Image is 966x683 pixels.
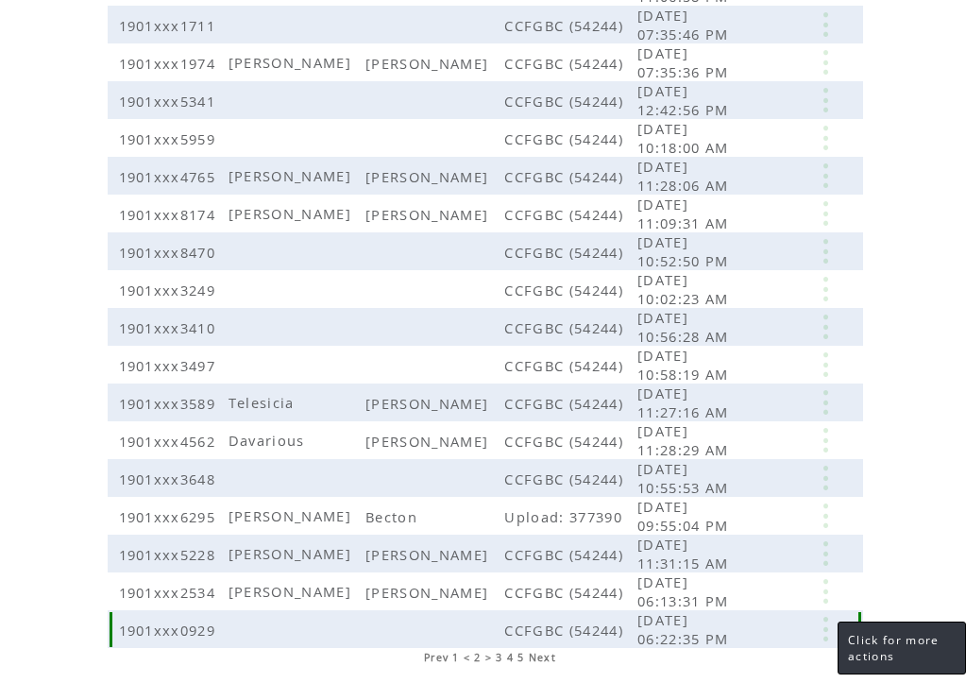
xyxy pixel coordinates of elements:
span: CCFGBC (54244) [504,545,628,564]
span: [DATE] 06:13:31 PM [637,572,734,610]
span: CCFGBC (54244) [504,356,628,375]
span: 1901xxx6295 [119,507,221,526]
span: [DATE] 10:02:23 AM [637,270,734,308]
span: 1901xxx3410 [119,318,221,337]
span: 1901xxx0929 [119,621,221,640]
span: CCFGBC (54244) [504,167,628,186]
span: CCFGBC (54244) [504,129,628,148]
span: CCFGBC (54244) [504,470,628,488]
span: CCFGBC (54244) [504,205,628,224]
span: [DATE] 07:35:36 PM [637,43,734,81]
span: Becton [365,507,422,526]
span: [DATE] 11:09:31 AM [637,195,734,232]
span: CCFGBC (54244) [504,16,628,35]
span: 1901xxx3497 [119,356,221,375]
span: 1901xxx4562 [119,432,221,451]
span: 1901xxx5341 [119,92,221,111]
span: [DATE] 11:31:15 AM [637,535,734,572]
span: [PERSON_NAME] [229,506,356,525]
span: 1901xxx3589 [119,394,221,413]
span: [DATE] 10:55:53 AM [637,459,734,497]
span: < 2 > [464,651,493,664]
a: Prev [424,651,449,664]
span: [PERSON_NAME] [229,166,356,185]
span: CCFGBC (54244) [504,621,628,640]
span: Telesicia [229,393,299,412]
span: 1901xxx8174 [119,205,221,224]
span: [PERSON_NAME] [365,545,493,564]
span: 1901xxx3249 [119,281,221,299]
a: Next [529,651,556,664]
span: [PERSON_NAME] [229,53,356,72]
span: [DATE] 06:22:35 PM [637,610,734,648]
span: CCFGBC (54244) [504,92,628,111]
span: CCFGBC (54244) [504,318,628,337]
a: 5 [517,651,524,664]
span: [PERSON_NAME] [365,205,493,224]
span: [PERSON_NAME] [229,582,356,601]
span: 1901xxx5959 [119,129,221,148]
span: 1901xxx1974 [119,54,221,73]
span: Davarious [229,431,310,450]
span: [DATE] 10:56:28 AM [637,308,734,346]
span: [PERSON_NAME] [229,544,356,563]
span: CCFGBC (54244) [504,54,628,73]
span: [DATE] 12:42:56 PM [637,81,734,119]
span: [DATE] 10:58:19 AM [637,346,734,384]
span: [DATE] 07:35:46 PM [637,6,734,43]
span: [PERSON_NAME] [365,54,493,73]
span: CCFGBC (54244) [504,432,628,451]
span: 1901xxx3648 [119,470,221,488]
span: 1901xxx1711 [119,16,221,35]
span: CCFGBC (54244) [504,583,628,602]
span: Upload: 377390 [504,507,627,526]
span: 1901xxx2534 [119,583,221,602]
a: 3 [496,651,502,664]
span: CCFGBC (54244) [504,281,628,299]
span: [PERSON_NAME] [229,204,356,223]
span: CCFGBC (54244) [504,243,628,262]
span: [DATE] 11:28:29 AM [637,421,734,459]
span: [DATE] 11:28:06 AM [637,157,734,195]
span: [DATE] 09:55:04 PM [637,497,734,535]
span: [DATE] 10:52:50 PM [637,232,734,270]
span: [PERSON_NAME] [365,583,493,602]
span: [DATE] 10:18:00 AM [637,119,734,157]
span: Click for more actions [848,632,940,664]
span: [PERSON_NAME] [365,167,493,186]
span: 1901xxx4765 [119,167,221,186]
span: 1901xxx5228 [119,545,221,564]
span: CCFGBC (54244) [504,394,628,413]
span: [PERSON_NAME] [365,394,493,413]
span: 1901xxx8470 [119,243,221,262]
span: [DATE] 11:27:16 AM [637,384,734,421]
a: 1 [452,651,459,664]
span: [PERSON_NAME] [365,432,493,451]
a: 4 [507,651,514,664]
